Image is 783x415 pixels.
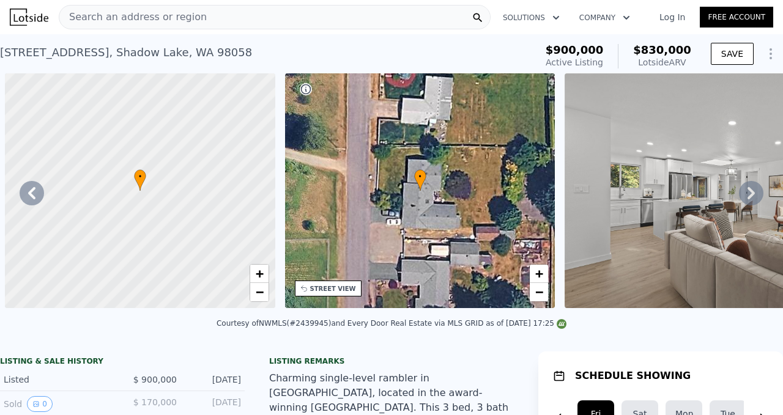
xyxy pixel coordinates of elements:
[414,171,426,182] span: •
[187,396,241,412] div: [DATE]
[414,169,426,191] div: •
[645,11,700,23] a: Log In
[4,396,113,412] div: Sold
[255,266,263,281] span: +
[557,319,566,329] img: NWMLS Logo
[134,169,146,191] div: •
[4,373,113,386] div: Listed
[134,171,146,182] span: •
[530,265,548,283] a: Zoom in
[27,396,53,412] button: View historical data
[133,397,177,407] span: $ 170,000
[493,7,570,29] button: Solutions
[546,57,603,67] span: Active Listing
[700,7,773,28] a: Free Account
[633,56,691,68] div: Lotside ARV
[250,265,269,283] a: Zoom in
[250,283,269,301] a: Zoom out
[133,375,177,384] span: $ 900,000
[269,356,514,366] div: Listing remarks
[575,369,691,383] h1: SCHEDULE SHOWING
[217,319,566,328] div: Courtesy of NWMLS (#2439945) and Every Door Real Estate via MLS GRID as of [DATE] 17:25
[570,7,640,29] button: Company
[10,9,48,26] img: Lotside
[535,266,543,281] span: +
[59,10,207,24] span: Search an address or region
[310,284,356,293] div: STREET VIEW
[759,42,783,66] button: Show Options
[546,43,604,56] span: $900,000
[535,284,543,299] span: −
[255,284,263,299] span: −
[633,43,691,56] span: $830,000
[530,283,548,301] a: Zoom out
[711,43,754,65] button: SAVE
[187,373,241,386] div: [DATE]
